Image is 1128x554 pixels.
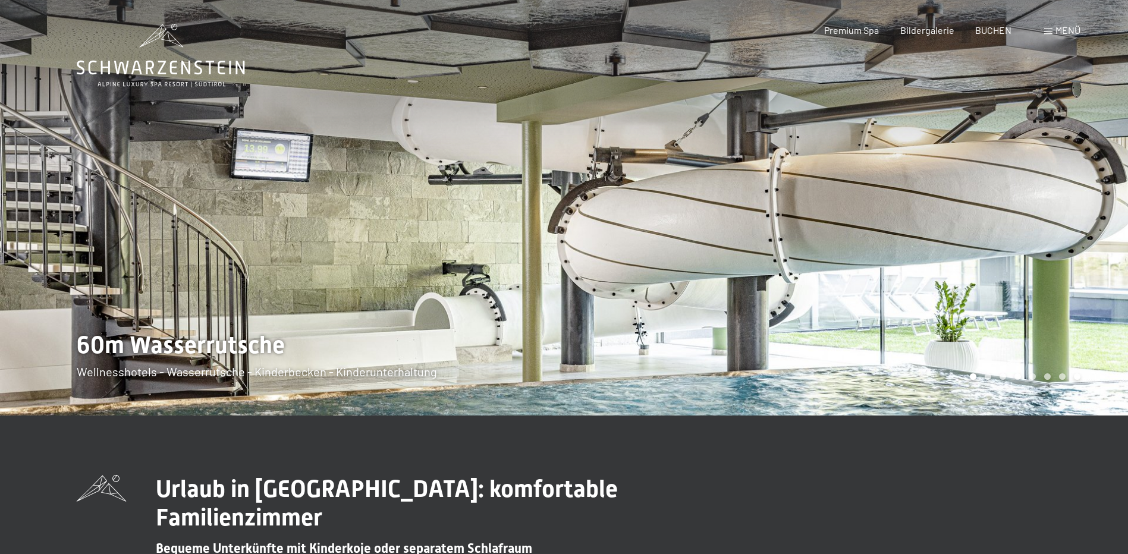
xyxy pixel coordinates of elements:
a: Bildergalerie [900,24,954,36]
div: Carousel Page 6 [1044,373,1051,380]
div: Carousel Page 3 [1000,373,1006,380]
div: Carousel Page 8 [1074,373,1080,380]
a: Premium Spa [824,24,879,36]
div: Carousel Page 5 [1029,373,1036,380]
span: Urlaub in [GEOGRAPHIC_DATA]: komfortable Familienzimmer [156,475,618,531]
div: Carousel Page 1 (Current Slide) [970,373,976,380]
span: Menü [1055,24,1080,36]
a: BUCHEN [975,24,1011,36]
div: Carousel Page 4 [1014,373,1021,380]
div: Carousel Page 7 [1059,373,1066,380]
div: Carousel Pagination [966,373,1080,380]
div: Carousel Page 2 [985,373,991,380]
